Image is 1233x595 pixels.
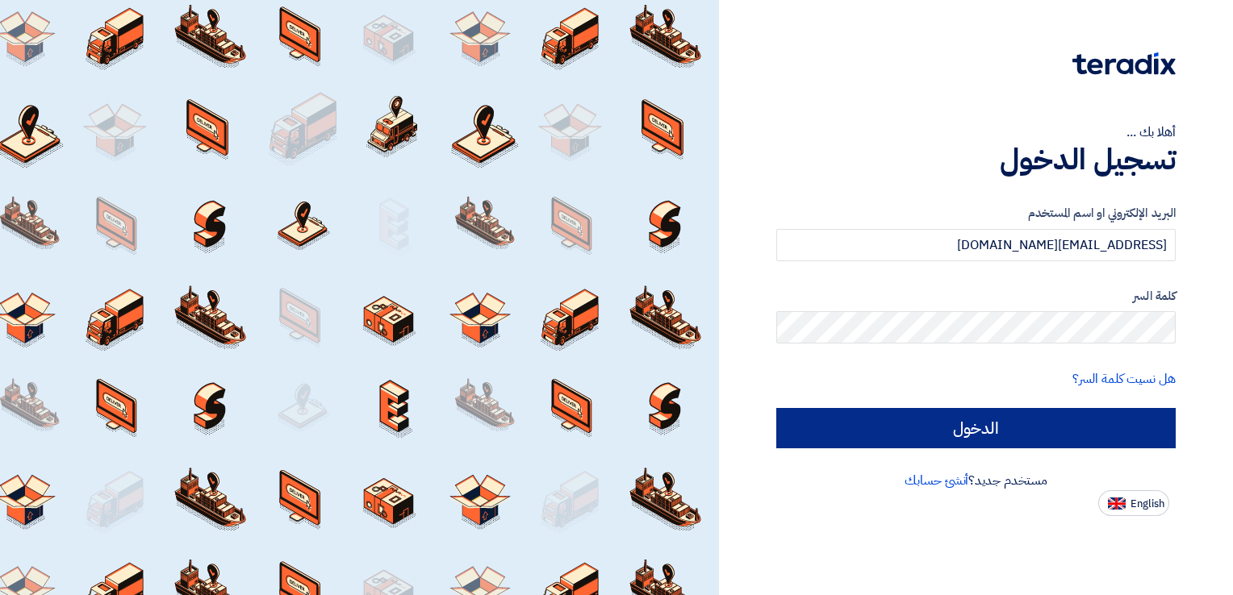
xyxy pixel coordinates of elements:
[776,123,1176,142] div: أهلا بك ...
[1131,498,1164,510] span: English
[776,408,1176,448] input: الدخول
[776,142,1176,177] h1: تسجيل الدخول
[1072,369,1176,389] a: هل نسيت كلمة السر؟
[776,471,1176,490] div: مستخدم جديد؟
[905,471,968,490] a: أنشئ حسابك
[776,204,1176,223] label: البريد الإلكتروني او اسم المستخدم
[1072,52,1176,75] img: Teradix logo
[1098,490,1169,516] button: English
[776,229,1176,261] input: أدخل بريد العمل الإلكتروني او اسم المستخدم الخاص بك ...
[776,287,1176,306] label: كلمة السر
[1108,497,1126,510] img: en-US.png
